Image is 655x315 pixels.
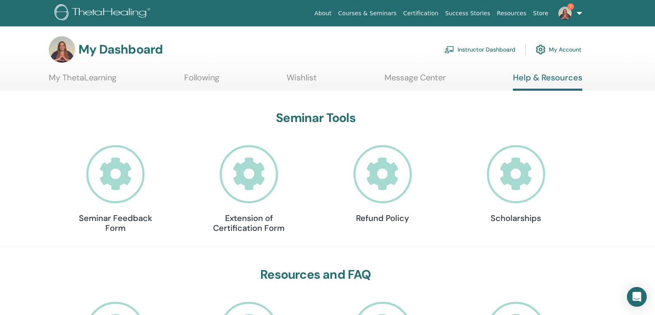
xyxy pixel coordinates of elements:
a: Scholarships [475,145,557,223]
a: Wishlist [287,73,317,89]
img: default.jpg [49,36,75,63]
img: default.jpg [558,7,572,20]
a: Help & Resources [513,73,582,91]
a: Message Center [384,73,446,89]
span: 7 [567,3,574,10]
a: Seminar Feedback Form [74,145,157,233]
h4: Extension of Certification Form [208,213,290,233]
h4: Seminar Feedback Form [74,213,157,233]
a: My ThetaLearning [49,73,116,89]
img: cog.svg [536,42,546,56]
a: Following [184,73,219,89]
a: Courses & Seminars [335,6,400,21]
a: Extension of Certification Form [208,145,290,233]
a: About [311,6,335,21]
h3: My Dashboard [78,42,163,57]
h4: Refund Policy [341,213,424,223]
a: My Account [536,40,581,59]
a: Refund Policy [341,145,424,223]
img: chalkboard-teacher.svg [444,46,454,53]
h4: Scholarships [475,213,557,223]
h3: Seminar Tools [74,110,558,125]
div: Open Intercom Messenger [627,287,647,307]
a: Instructor Dashboard [444,40,515,59]
a: Store [530,6,552,21]
h3: Resources and FAQ [74,267,558,282]
a: Success Stories [442,6,494,21]
img: logo.png [55,4,153,23]
a: Resources [494,6,530,21]
a: Certification [400,6,441,21]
